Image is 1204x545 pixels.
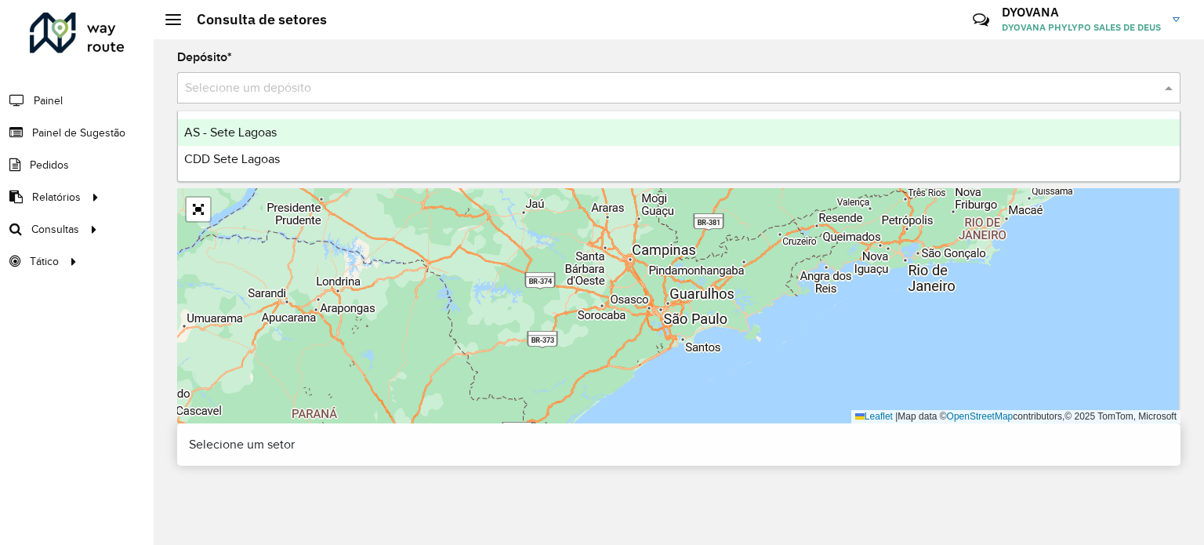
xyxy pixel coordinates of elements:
[30,253,59,270] span: Tático
[947,411,1014,422] a: OpenStreetMap
[177,48,232,67] label: Depósito
[32,125,125,141] span: Painel de Sugestão
[964,3,998,37] a: Contato Rápido
[851,410,1180,423] div: Map data © contributors,© 2025 TomTom, Microsoft
[1002,20,1161,35] span: DYOVANA PHYLYPO SALES DE DEUS
[34,93,63,109] span: Painel
[177,423,1180,466] div: Selecione um setor
[187,198,210,221] a: Abrir mapa em tela cheia
[855,411,893,422] a: Leaflet
[30,157,69,173] span: Pedidos
[895,411,898,422] span: |
[181,11,327,28] h2: Consulta de setores
[184,152,280,165] span: CDD Sete Lagoas
[32,189,81,205] span: Relatórios
[184,125,277,139] span: AS - Sete Lagoas
[177,111,1180,182] ng-dropdown-panel: Options list
[1002,5,1161,20] h3: DYOVANA
[31,221,79,238] span: Consultas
